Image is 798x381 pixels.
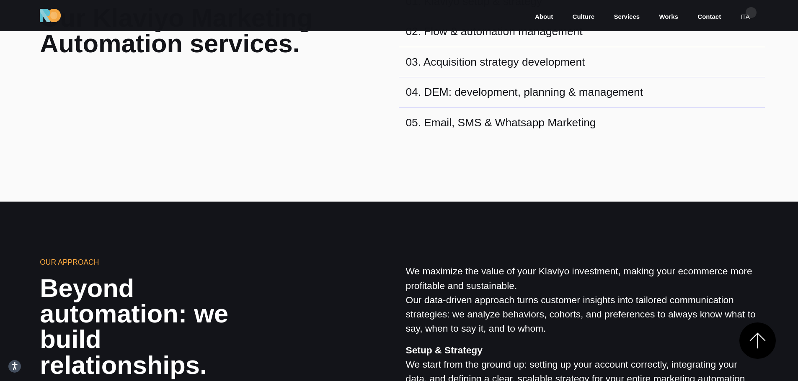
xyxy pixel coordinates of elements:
[740,12,751,22] a: ita
[405,23,582,40] div: . Flow & automation management
[406,345,483,355] strong: Setup & Strategy
[405,56,418,68] span: 03
[658,12,679,22] a: Works
[405,54,585,70] div: . Acquisition strategy development
[613,12,640,22] a: Services
[40,9,61,22] img: Ride On Agency
[572,12,596,22] a: Culture
[405,84,643,100] div: . DEM: development, planning & management
[405,25,418,38] span: 02
[40,257,270,268] h6: Our approach
[534,12,554,22] a: About
[406,264,758,335] p: We maximize the value of your Klaviyo investment, making your ecommerce more profitable and susta...
[405,115,596,131] div: . Email, SMS & Whatsapp Marketing
[697,12,722,22] a: Contact
[40,275,270,378] h2: Beyond automation: we build relationships.
[405,86,418,98] span: 04
[40,5,331,56] h2: Our Klaviyo Marketing Automation services.
[405,116,418,129] span: 05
